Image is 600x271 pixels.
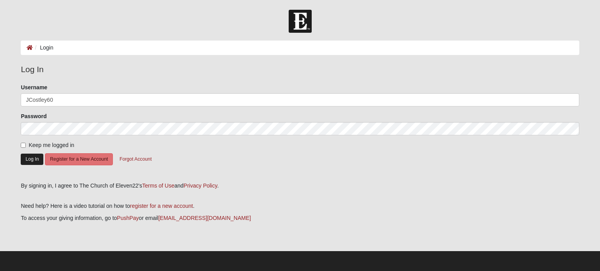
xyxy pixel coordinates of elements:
label: Username [21,83,47,91]
button: Log In [21,154,43,165]
p: Need help? Here is a video tutorial on how to . [21,202,579,210]
a: PushPay [117,215,139,221]
a: Privacy Policy [184,182,217,189]
legend: Log In [21,63,579,76]
p: To access your giving information, go to or email [21,214,579,222]
li: Login [33,44,53,52]
a: Terms of Use [142,182,174,189]
input: Keep me logged in [21,143,26,148]
a: [EMAIL_ADDRESS][DOMAIN_NAME] [158,215,251,221]
img: Church of Eleven22 Logo [289,10,312,33]
div: By signing in, I agree to The Church of Eleven22's and . [21,182,579,190]
button: Register for a New Account [45,153,113,165]
span: Keep me logged in [29,142,74,148]
button: Forgot Account [114,153,157,165]
label: Password [21,112,46,120]
a: register for a new account [130,203,193,209]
